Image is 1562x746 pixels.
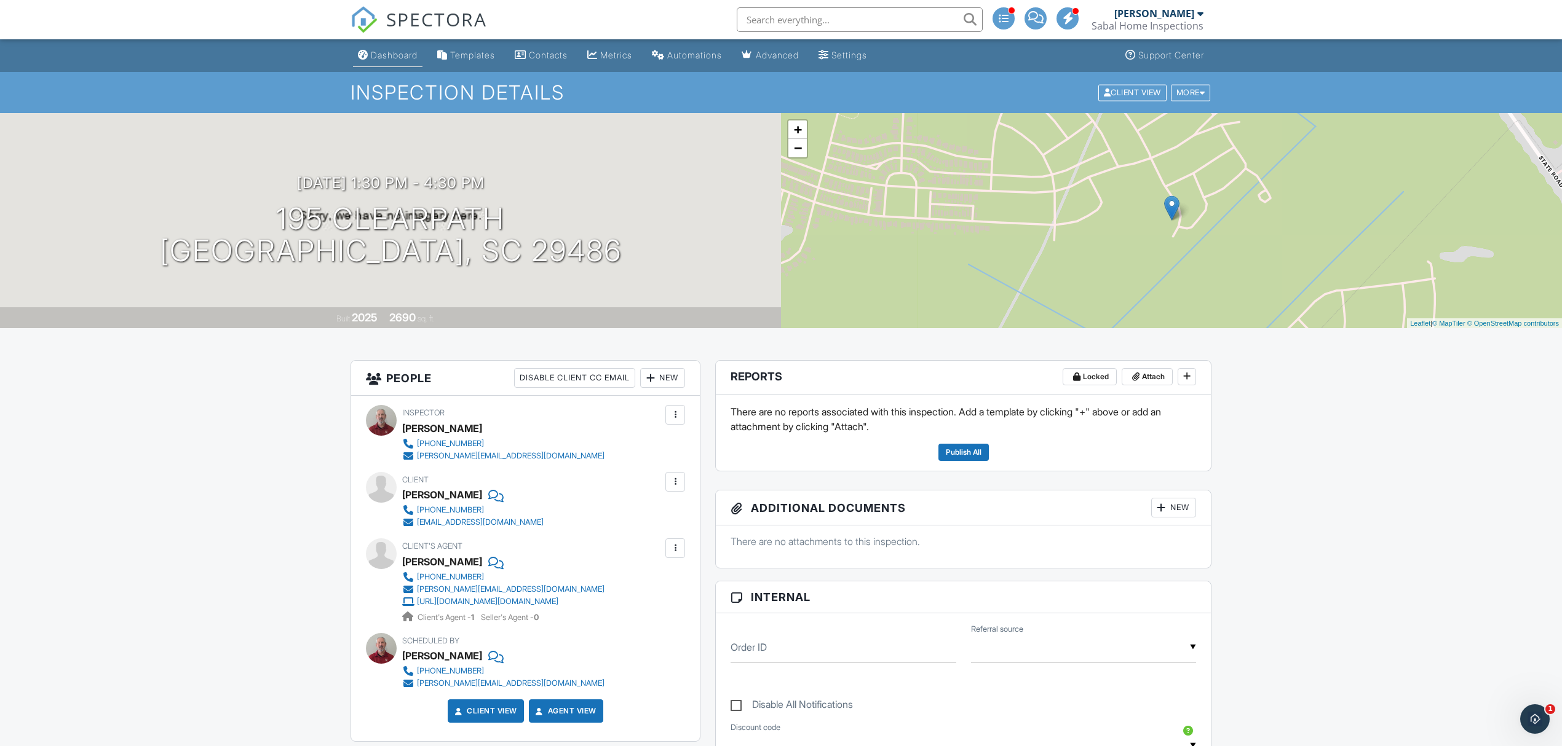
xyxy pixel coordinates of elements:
div: | [1407,318,1562,329]
h1: 195 Clearpath [GEOGRAPHIC_DATA], SC 29486 [160,203,622,268]
a: [PHONE_NUMBER] [402,571,605,583]
a: [PERSON_NAME][EMAIL_ADDRESS][DOMAIN_NAME] [402,677,605,689]
div: 2690 [389,311,416,324]
span: Seller's Agent - [481,613,539,622]
div: Settings [831,50,867,60]
label: Discount code [731,722,780,733]
div: [PHONE_NUMBER] [417,439,484,449]
a: SPECTORA [351,17,487,42]
div: [PERSON_NAME][EMAIL_ADDRESS][DOMAIN_NAME] [417,451,605,461]
div: [URL][DOMAIN_NAME][DOMAIN_NAME] [417,597,558,607]
h3: [DATE] 1:30 pm - 4:30 pm [297,175,485,191]
span: 1 [1545,704,1555,714]
a: Metrics [582,44,637,67]
iframe: Intercom live chat [1520,704,1550,734]
a: Contacts [510,44,573,67]
div: New [1151,498,1196,517]
div: Dashboard [371,50,418,60]
strong: 1 [471,613,474,622]
div: 2025 [352,311,378,324]
img: The Best Home Inspection Software - Spectora [351,6,378,33]
div: [PHONE_NUMBER] [417,505,484,515]
h3: Additional Documents [716,490,1211,525]
div: Support Center [1138,50,1204,60]
p: There are no attachments to this inspection. [731,535,1196,548]
a: © OpenStreetMap contributors [1467,320,1559,327]
a: [PERSON_NAME][EMAIL_ADDRESS][DOMAIN_NAME] [402,583,605,595]
a: Templates [432,44,500,67]
div: Contacts [529,50,568,60]
a: [EMAIL_ADDRESS][DOMAIN_NAME] [402,516,544,528]
div: Metrics [600,50,632,60]
h1: Inspection Details [351,82,1211,103]
div: [PERSON_NAME] [402,485,482,504]
a: Client View [452,705,517,717]
span: Client's Agent [402,541,462,551]
span: Built [336,314,350,323]
span: Client's Agent - [418,613,476,622]
a: Settings [814,44,872,67]
a: Leaflet [1410,320,1430,327]
label: Disable All Notifications [731,699,853,714]
a: Zoom in [788,120,807,139]
label: Order ID [731,640,767,654]
strong: 0 [534,613,539,622]
div: Templates [450,50,495,60]
div: Advanced [756,50,799,60]
a: [PHONE_NUMBER] [402,504,544,516]
span: Inspector [402,408,445,417]
a: Automations (Advanced) [647,44,727,67]
div: [PERSON_NAME][EMAIL_ADDRESS][DOMAIN_NAME] [417,678,605,688]
span: Client [402,475,429,484]
input: Search everything... [737,7,983,32]
a: [PHONE_NUMBER] [402,665,605,677]
h3: People [351,361,700,396]
span: SPECTORA [386,6,487,32]
span: sq. ft. [418,314,435,323]
div: [PHONE_NUMBER] [417,572,484,582]
div: [PERSON_NAME] [402,646,482,665]
div: New [640,368,685,388]
a: [PERSON_NAME][EMAIL_ADDRESS][DOMAIN_NAME] [402,450,605,462]
div: [PERSON_NAME][EMAIL_ADDRESS][DOMAIN_NAME] [417,584,605,594]
a: Zoom out [788,139,807,157]
a: Agent View [533,705,597,717]
a: Advanced [737,44,804,67]
label: Referral source [971,624,1023,635]
a: [PHONE_NUMBER] [402,438,605,450]
div: Sabal Home Inspections [1092,20,1203,32]
a: Dashboard [353,44,422,67]
div: Automations [667,50,722,60]
div: More [1171,84,1211,101]
span: Scheduled By [402,636,459,645]
div: [PERSON_NAME] [402,419,482,438]
a: Support Center [1120,44,1209,67]
div: [EMAIL_ADDRESS][DOMAIN_NAME] [417,517,544,527]
a: [PERSON_NAME] [402,552,482,571]
a: © MapTiler [1432,320,1465,327]
a: Client View [1097,87,1170,96]
a: [URL][DOMAIN_NAME][DOMAIN_NAME] [402,595,605,608]
div: Client View [1098,84,1167,101]
h3: Internal [716,581,1211,613]
div: Disable Client CC Email [514,368,635,388]
div: [PERSON_NAME] [1114,7,1194,20]
div: [PHONE_NUMBER] [417,666,484,676]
